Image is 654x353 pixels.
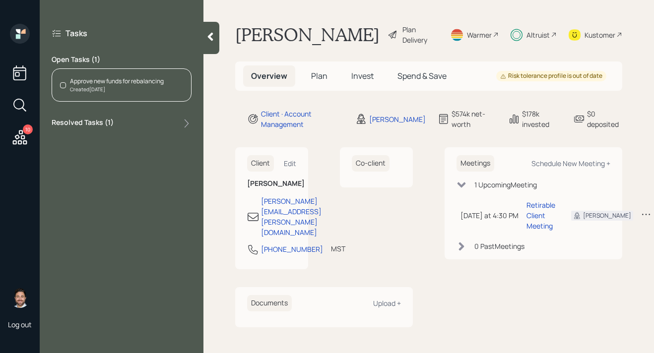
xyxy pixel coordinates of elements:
label: Open Tasks ( 1 ) [52,55,192,64]
h6: Meetings [457,155,494,172]
div: Kustomer [585,30,615,40]
div: Retirable Client Meeting [526,200,555,231]
div: Schedule New Meeting + [531,159,610,168]
div: Log out [8,320,32,329]
img: michael-russo-headshot.png [10,288,30,308]
h6: Co-client [352,155,390,172]
div: 1 Upcoming Meeting [474,179,537,190]
div: 10 [23,124,33,134]
h6: [PERSON_NAME] [247,179,296,188]
span: Plan [311,70,327,81]
div: Client · Account Management [261,109,343,129]
span: Invest [351,70,374,81]
div: Risk tolerance profile is out of date [500,72,602,80]
span: Spend & Save [397,70,447,81]
div: MST [331,243,345,254]
div: [DATE] at 4:30 PM [460,210,519,221]
div: Warmer [467,30,492,40]
div: Created [DATE] [70,86,164,93]
span: Overview [251,70,287,81]
div: [PERSON_NAME] [583,211,631,220]
label: Tasks [65,28,87,39]
div: Altruist [526,30,550,40]
h1: [PERSON_NAME] [235,24,380,46]
div: Plan Delivery [402,24,438,45]
div: $178k invested [522,109,561,129]
div: [PERSON_NAME][EMAIL_ADDRESS][PERSON_NAME][DOMAIN_NAME] [261,196,322,237]
div: $0 deposited [587,109,622,129]
div: [PERSON_NAME] [369,114,426,124]
div: [PHONE_NUMBER] [261,244,323,254]
div: $574k net-worth [452,109,496,129]
h6: Documents [247,295,292,311]
div: Upload + [373,298,401,308]
div: Approve new funds for rebalancing [70,77,164,86]
h6: Client [247,155,274,172]
label: Resolved Tasks ( 1 ) [52,118,114,129]
div: Edit [284,159,296,168]
div: 0 Past Meeting s [474,241,524,251]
